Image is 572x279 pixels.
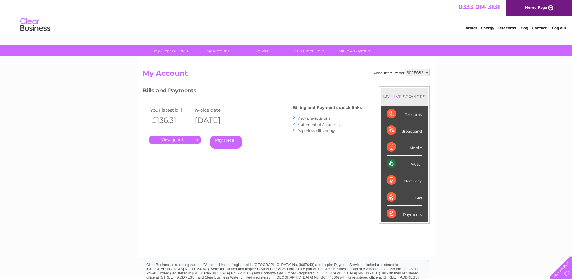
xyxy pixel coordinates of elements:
[149,136,201,144] a: .
[373,69,430,76] div: Account number
[297,128,336,133] a: Paperless bill settings
[532,26,547,30] a: Contact
[520,26,528,30] a: Blog
[143,69,430,81] h2: My Account
[297,116,330,120] a: View previous bills
[381,88,428,105] div: MY SERVICES
[239,45,288,56] a: Services
[390,94,403,100] div: LIVE
[192,114,235,127] th: [DATE]
[297,122,340,127] a: Statement of Accounts
[498,26,516,30] a: Telecoms
[193,45,242,56] a: My Account
[149,106,192,114] td: Your latest bill
[387,139,422,156] div: Mobile
[458,3,500,11] a: 0333 014 3131
[147,45,197,56] a: My Clear Business
[210,136,242,149] a: Pay Here
[330,45,380,56] a: Make A Payment
[466,26,477,30] a: Water
[192,106,235,114] td: Invoice date
[387,189,422,206] div: Gas
[20,16,51,34] img: logo.png
[284,45,334,56] a: Customer Help
[387,172,422,189] div: Electricity
[293,105,362,110] h4: Billing and Payments quick links
[387,106,422,122] div: Telecoms
[149,114,192,127] th: £136.31
[552,26,566,30] a: Log out
[387,122,422,139] div: Broadband
[481,26,494,30] a: Energy
[387,206,422,222] div: Payments
[143,86,362,97] h3: Bills and Payments
[144,3,429,29] div: Clear Business is a trading name of Verastar Limited (registered in [GEOGRAPHIC_DATA] No. 3667643...
[387,156,422,172] div: Water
